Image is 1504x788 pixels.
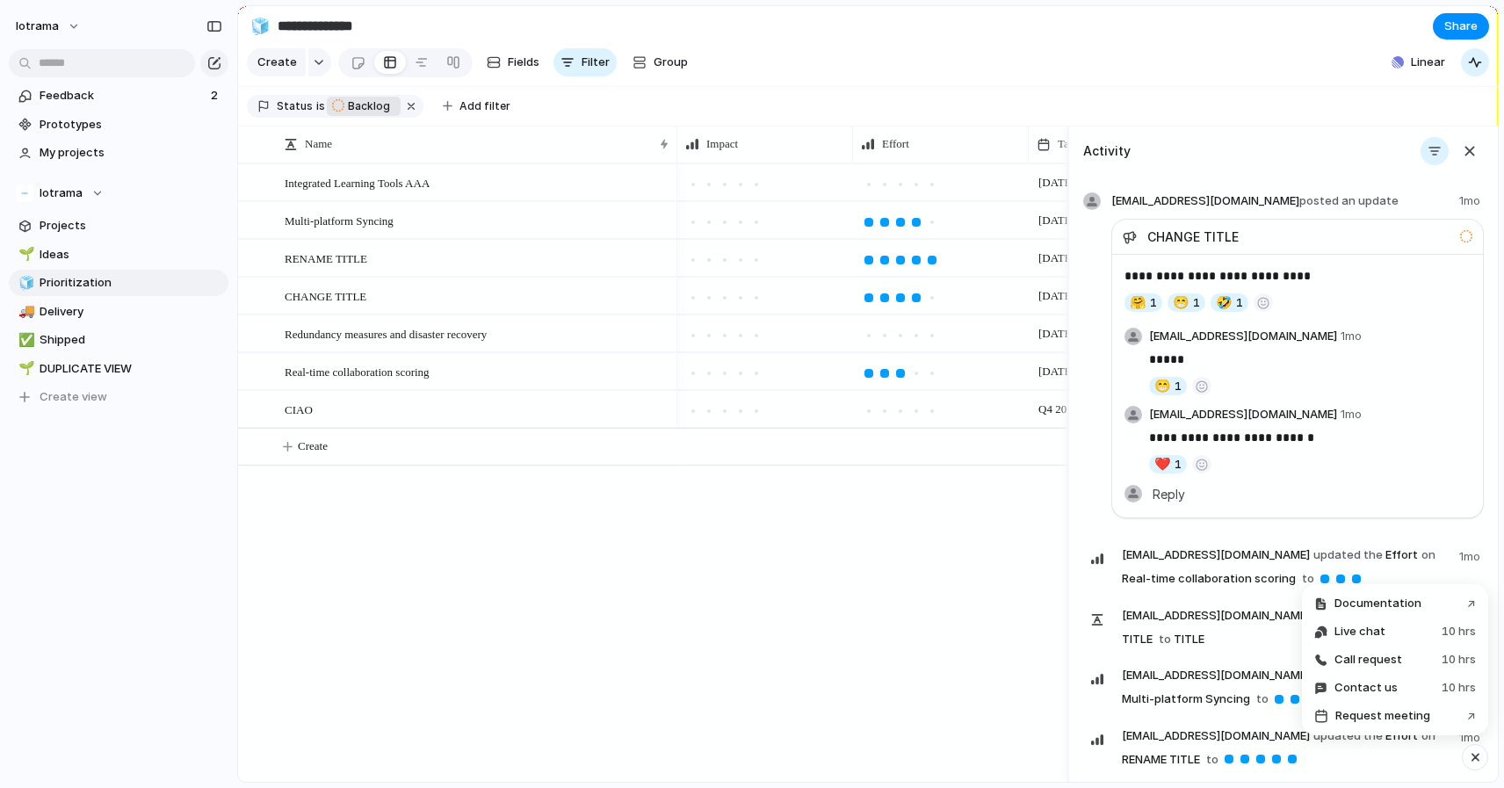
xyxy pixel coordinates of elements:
[1433,13,1489,40] button: Share
[16,303,33,321] button: 🚚
[432,94,521,119] button: Add filter
[40,116,222,134] span: Prototypes
[9,327,228,353] a: ✅Shipped
[1442,623,1476,640] span: 10 hrs
[1153,484,1185,503] span: Reply
[1334,595,1421,612] span: Documentation
[285,323,487,343] span: Redundancy measures and disaster recovery
[1307,618,1483,646] button: Live chat10 hrs
[9,140,228,166] a: My projects
[1149,406,1337,427] span: [EMAIL_ADDRESS][DOMAIN_NAME]
[18,358,31,379] div: 🌱
[553,48,617,76] button: Filter
[1173,296,1189,310] span: 😁
[285,248,367,268] span: RENAME TITLE
[18,273,31,293] div: 🧊
[1124,293,1162,312] button: 🤗1
[1122,546,1310,564] span: [EMAIL_ADDRESS][DOMAIN_NAME]
[624,48,697,76] button: Group
[211,87,221,105] span: 2
[1302,570,1314,588] span: to
[1341,406,1365,427] span: 1mo
[9,384,228,410] button: Create view
[1175,457,1182,473] span: 1
[1307,646,1483,674] button: Call request10 hrs
[40,144,222,162] span: My projects
[1459,192,1484,213] span: 1mo
[40,217,222,235] span: Projects
[9,356,228,382] a: 🌱DUPLICATE VIEW
[1034,210,1080,231] span: [DATE]
[1149,455,1187,474] button: ❤️1
[1216,296,1233,310] span: 🤣
[1034,323,1080,344] span: [DATE]
[706,135,738,153] span: Impact
[9,213,228,239] a: Projects
[480,48,546,76] button: Fields
[18,244,31,264] div: 🌱
[582,54,610,71] span: Filter
[256,429,1095,465] button: Create
[1313,727,1383,745] span: updated the
[1459,545,1484,566] span: 1mo
[305,135,332,153] span: Name
[459,98,510,114] span: Add filter
[1122,667,1310,684] span: [EMAIL_ADDRESS][DOMAIN_NAME]
[348,98,390,114] span: Backlog
[40,87,206,105] span: Feedback
[250,14,270,38] div: 🧊
[1299,193,1399,207] span: posted an update
[1459,726,1484,747] span: 1mo
[313,97,329,116] button: is
[1307,589,1483,618] button: Documentation↗
[1149,328,1337,349] span: [EMAIL_ADDRESS][DOMAIN_NAME]
[1307,702,1483,730] button: Request meeting↗
[18,330,31,351] div: ✅
[246,12,274,40] button: 🧊
[1467,595,1476,612] span: ↗
[327,97,401,116] button: Backlog
[1421,727,1435,745] span: on
[1154,380,1171,394] span: 😁
[40,388,107,406] span: Create view
[1444,18,1478,35] span: Share
[1334,623,1385,640] span: Live chat
[257,54,297,71] span: Create
[1442,679,1476,697] span: 10 hrs
[1122,726,1449,772] span: Effort
[1111,192,1399,210] span: [EMAIL_ADDRESS][DOMAIN_NAME]
[1034,361,1080,382] span: [DATE]
[1442,651,1476,669] span: 10 hrs
[16,360,33,378] button: 🌱
[1119,567,1298,591] a: Real-time collaboration scoring
[16,246,33,264] button: 🌱
[1140,225,1246,249] a: CHANGE TITLE
[316,98,325,114] span: is
[1083,141,1131,160] h3: Activity
[1119,627,1155,652] a: TITLE
[1411,54,1445,71] span: Linear
[9,112,228,138] a: Prototypes
[9,299,228,325] a: 🚚Delivery
[1211,293,1248,312] button: 🤣1
[40,360,222,378] span: DUPLICATE VIEW
[1206,751,1218,769] span: to
[1122,605,1449,652] span: Name TITLE
[1159,631,1171,648] span: to
[1193,295,1200,311] span: 1
[8,12,90,40] button: iotrama
[285,172,430,192] span: Integrated Learning Tools AAA
[298,437,328,455] span: Create
[9,270,228,296] a: 🧊Prioritization
[1058,135,1109,153] span: Target date
[247,48,306,76] button: Create
[1168,293,1205,312] button: 😁1
[9,242,228,268] a: 🌱Ideas
[1385,49,1452,76] button: Linear
[1119,687,1253,712] a: Multi-platform Syncing
[9,180,228,206] button: Iotrama
[40,184,83,202] span: Iotrama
